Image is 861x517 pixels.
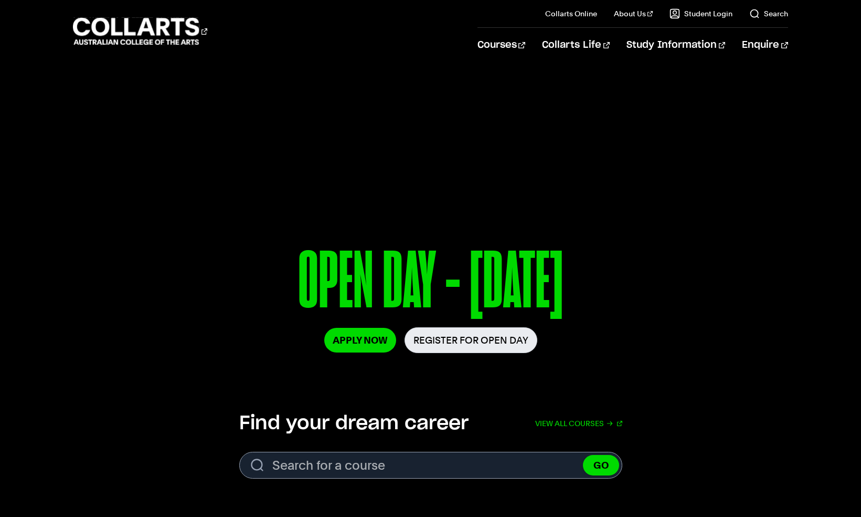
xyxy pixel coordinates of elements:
[535,412,622,435] a: View all courses
[324,328,396,353] a: Apply Now
[477,28,525,63] a: Courses
[542,28,610,63] a: Collarts Life
[239,452,622,479] input: Search for a course
[614,8,653,19] a: About Us
[239,412,469,435] h2: Find your dream career
[669,8,732,19] a: Student Login
[545,8,597,19] a: Collarts Online
[73,16,207,46] div: Go to homepage
[405,327,537,353] a: Register for Open Day
[749,8,788,19] a: Search
[626,28,725,63] a: Study Information
[126,241,735,327] p: OPEN DAY - [DATE]
[239,452,622,479] form: Search
[583,455,619,475] button: GO
[742,28,788,63] a: Enquire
